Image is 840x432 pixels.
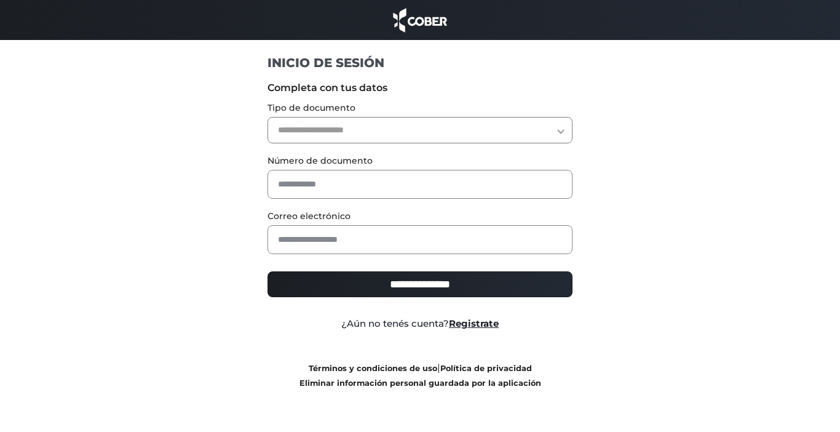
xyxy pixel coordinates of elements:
a: Política de privacidad [440,364,532,373]
a: Términos y condiciones de uso [309,364,437,373]
h1: INICIO DE SESIÓN [267,55,573,71]
img: cober_marca.png [390,6,450,34]
label: Completa con tus datos [267,81,573,95]
div: ¿Aún no tenés cuenta? [258,317,582,331]
a: Registrate [449,318,499,329]
div: | [258,361,582,390]
label: Correo electrónico [267,210,573,223]
label: Tipo de documento [267,102,573,114]
label: Número de documento [267,154,573,167]
a: Eliminar información personal guardada por la aplicación [299,378,541,388]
